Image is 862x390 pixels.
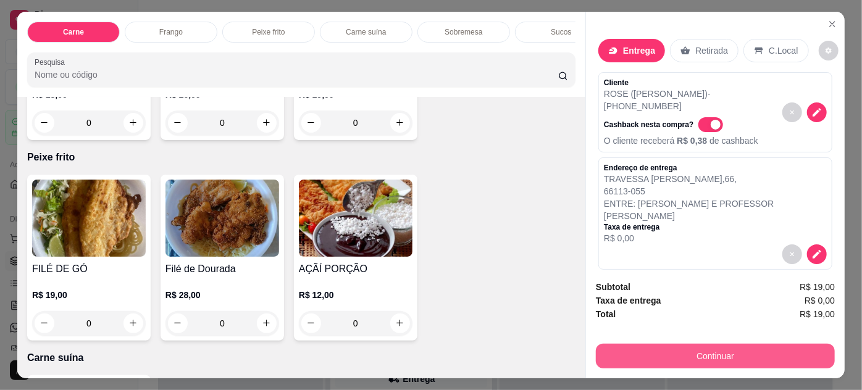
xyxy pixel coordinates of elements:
p: Retirada [695,44,728,57]
span: R$ 19,00 [800,307,835,321]
span: R$ 19,00 [800,280,835,294]
p: ENTRE: [PERSON_NAME] E PROFESSOR [PERSON_NAME] [604,197,827,222]
button: decrease-product-quantity [782,102,802,122]
img: product-image [299,180,412,257]
p: Carne suína [346,27,386,37]
h4: AÇÃÍ PORÇÃO [299,262,412,276]
p: C.Local [769,44,798,57]
img: product-image [32,180,146,257]
p: Carne [63,27,84,37]
h4: FILÉ DE GÓ [32,262,146,276]
input: Pesquisa [35,68,558,81]
p: 66113-055 [604,185,827,197]
strong: Taxa de entrega [596,296,661,305]
p: R$ 28,00 [165,289,279,301]
p: R$ 19,00 [32,289,146,301]
p: ROSE ([PERSON_NAME]) - [PHONE_NUMBER] [604,88,782,112]
span: R$ 0,38 [677,136,709,146]
button: decrease-product-quantity [807,102,827,122]
strong: Subtotal [596,282,630,292]
button: Continuar [596,344,835,368]
p: Endereço de entrega [604,163,827,173]
p: R$ 12,00 [299,289,412,301]
button: decrease-product-quantity [819,41,839,60]
p: Cashback nesta compra? [604,120,693,130]
label: Automatic updates [698,117,728,132]
p: TRAVESSA [PERSON_NAME] , 66 , [604,173,827,185]
button: decrease-product-quantity [782,244,802,264]
button: decrease-product-quantity [807,244,827,264]
button: Close [822,14,842,34]
p: R$ 0,00 [604,232,827,244]
p: Entrega [623,44,655,57]
span: R$ 0,00 [805,294,835,307]
p: Peixe frito [252,27,285,37]
p: Cliente [604,78,782,88]
strong: Total [596,309,616,319]
p: Carne suína [27,351,575,365]
img: product-image [165,180,279,257]
h4: Filé de Dourada [165,262,279,276]
label: Pesquisa [35,57,69,67]
p: Sobremesa [445,27,482,37]
p: Sucos [551,27,571,37]
p: Peixe frito [27,150,575,165]
p: O cliente receberá de cashback [604,135,782,147]
p: Taxa de entrega [604,222,827,232]
p: Frango [159,27,183,37]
